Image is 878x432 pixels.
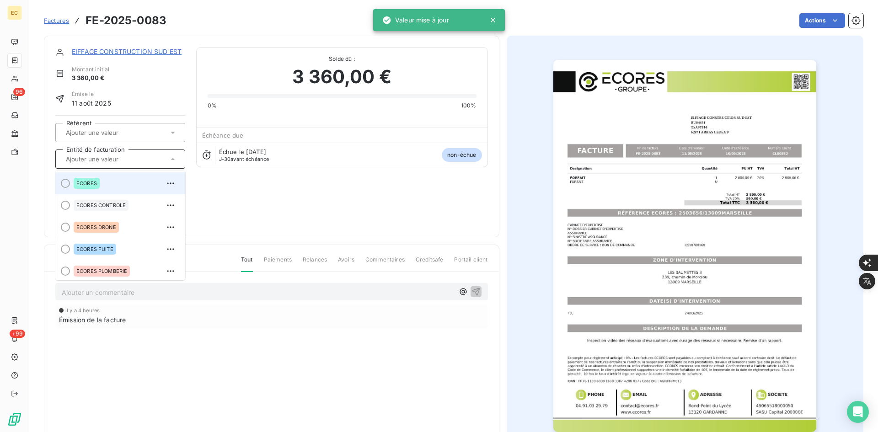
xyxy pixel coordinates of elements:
[461,101,476,110] span: 100%
[553,60,816,432] img: invoice_thumbnail
[65,155,157,163] input: Ajouter une valeur
[416,256,444,271] span: Creditsafe
[10,330,25,338] span: +99
[202,132,244,139] span: Échéance due
[382,12,449,28] div: Valeur mise à jour
[241,256,253,272] span: Tout
[303,256,327,271] span: Relances
[7,412,22,427] img: Logo LeanPay
[72,74,109,83] span: 3 360,00 €
[72,65,109,74] span: Montant initial
[292,63,391,91] span: 3 360,00 €
[76,268,127,274] span: ECORES PLOMBERIE
[208,101,217,110] span: 0%
[13,88,25,96] span: 96
[59,315,126,325] span: Émission de la facture
[264,256,292,271] span: Paiements
[76,181,97,186] span: ECORES
[454,256,487,271] span: Portail client
[219,156,269,162] span: avant échéance
[799,13,845,28] button: Actions
[219,156,231,162] span: J-30
[76,203,126,208] span: ECORES CONTROLE
[72,90,111,98] span: Émise le
[44,17,69,24] span: Factures
[7,5,22,20] div: EC
[65,308,100,313] span: il y a 4 heures
[442,148,482,162] span: non-échue
[76,224,116,230] span: ECORES DRONE
[365,256,405,271] span: Commentaires
[65,128,157,137] input: Ajouter une valeur
[847,401,869,423] div: Open Intercom Messenger
[219,148,266,155] span: Échue le [DATE]
[7,90,21,104] a: 96
[72,98,111,108] span: 11 août 2025
[76,246,113,252] span: ECORES FUITE
[208,55,476,63] span: Solde dû :
[44,16,69,25] a: Factures
[72,48,182,55] a: EIFFAGE CONSTRUCTION SUD EST
[338,256,354,271] span: Avoirs
[86,12,166,29] h3: FE-2025-0083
